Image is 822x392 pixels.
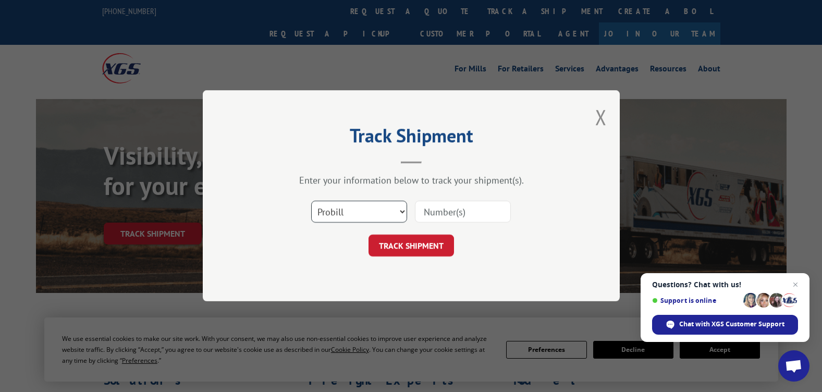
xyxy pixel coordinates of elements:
[652,297,740,304] span: Support is online
[789,278,802,291] span: Close chat
[778,350,809,382] div: Open chat
[255,175,568,187] div: Enter your information below to track your shipment(s).
[255,128,568,148] h2: Track Shipment
[595,103,607,131] button: Close modal
[415,201,511,223] input: Number(s)
[679,320,784,329] span: Chat with XGS Customer Support
[652,315,798,335] div: Chat with XGS Customer Support
[369,235,454,257] button: TRACK SHIPMENT
[652,280,798,289] span: Questions? Chat with us!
